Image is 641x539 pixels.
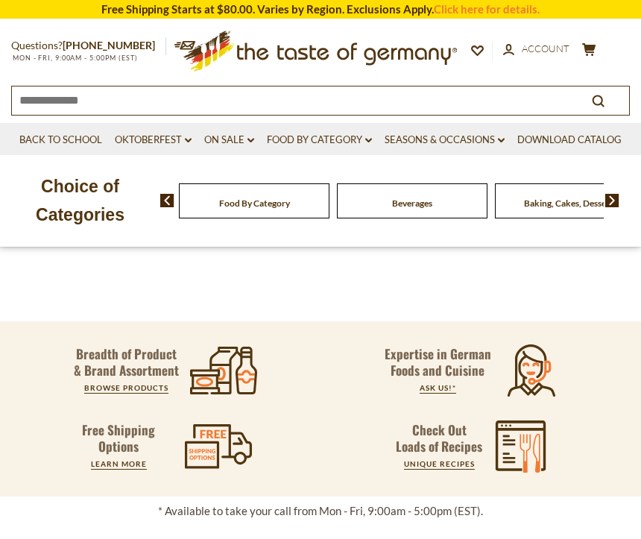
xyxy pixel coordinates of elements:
a: ASK US!* [420,383,456,392]
p: Questions? [11,37,166,55]
a: [PHONE_NUMBER] [63,39,155,51]
a: UNIQUE RECIPES [404,459,475,468]
p: Check Out Loads of Recipes [396,422,482,455]
a: Account [503,41,569,57]
span: MON - FRI, 9:00AM - 5:00PM (EST) [11,54,138,62]
a: Baking, Cakes, Desserts [524,198,617,209]
a: Click here for details. [434,2,540,16]
a: LEARN MORE [91,459,147,468]
a: On Sale [204,132,254,148]
a: Food By Category [219,198,290,209]
img: previous arrow [160,194,174,207]
p: Expertise in German Foods and Cuisine [384,346,491,379]
a: Back to School [19,132,102,148]
a: Beverages [392,198,432,209]
a: BROWSE PRODUCTS [84,383,168,392]
img: next arrow [605,194,619,207]
a: Download Catalog [517,132,622,148]
a: Food By Category [267,132,372,148]
p: Breadth of Product & Brand Assortment [72,346,180,379]
a: Oktoberfest [115,132,192,148]
p: Free Shipping Options [69,422,168,455]
a: Seasons & Occasions [385,132,505,148]
span: Account [522,42,569,54]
